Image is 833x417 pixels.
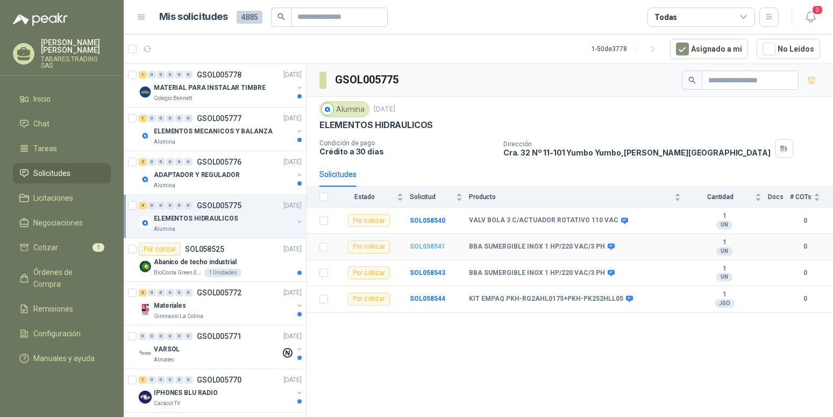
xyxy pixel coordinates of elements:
[348,266,390,279] div: Por cotizar
[154,268,202,277] p: BioCosta Green Energy S.A.S
[410,243,445,250] b: SOL058541
[175,71,183,79] div: 0
[175,289,183,296] div: 0
[148,333,156,340] div: 0
[139,173,152,186] img: Company Logo
[154,388,218,398] p: IPHONES BLU RADIO
[139,68,304,103] a: 1 0 0 0 0 0 GSOL005778[DATE] Company LogoMATERIAL PARA INSTALAR TIMBREColegio Bennett
[374,104,395,115] p: [DATE]
[283,201,302,211] p: [DATE]
[139,303,152,316] img: Company Logo
[334,193,395,201] span: Estado
[13,323,111,344] a: Configuración
[319,147,495,156] p: Crédito a 30 días
[175,202,183,209] div: 0
[13,348,111,369] a: Manuales y ayuda
[139,333,147,340] div: 0
[654,11,677,23] div: Todas
[33,217,83,229] span: Negociaciones
[13,188,111,208] a: Licitaciones
[154,83,266,93] p: MATERIAL PARA INSTALAR TIMBRE
[687,193,753,201] span: Cantidad
[139,158,147,166] div: 2
[410,193,454,201] span: Solicitud
[139,112,304,146] a: 1 0 0 0 0 0 GSOL005777[DATE] Company LogoELEMENTOS MECANICOS Y BALANZAAlumina
[716,273,732,281] div: UN
[197,289,241,296] p: GSOL005772
[687,212,761,221] b: 1
[811,5,823,15] span: 2
[154,170,239,180] p: ADAPTADOR Y REGULADOR
[283,157,302,167] p: [DATE]
[790,294,820,304] b: 0
[33,328,81,340] span: Configuración
[166,376,174,384] div: 0
[204,268,241,277] div: 1 Unidades
[166,333,174,340] div: 0
[184,333,193,340] div: 0
[184,376,193,384] div: 0
[283,70,302,80] p: [DATE]
[319,101,369,117] div: Alumina
[13,114,111,134] a: Chat
[334,187,410,208] th: Estado
[283,331,302,342] p: [DATE]
[410,295,445,302] a: SOL058544
[348,214,390,227] div: Por cotizar
[277,13,285,20] span: search
[592,40,661,58] div: 1 - 50 de 3778
[139,243,181,256] div: Por cotizar
[687,187,768,208] th: Cantidad
[92,243,104,252] span: 1
[33,192,73,204] span: Licitaciones
[322,103,333,115] img: Company Logo
[688,76,696,84] span: search
[157,376,165,384] div: 0
[469,193,672,201] span: Producto
[148,289,156,296] div: 0
[790,216,820,226] b: 0
[687,291,761,299] b: 1
[154,214,238,224] p: ELEMENTOS HIDRAULICOS
[166,115,174,122] div: 0
[157,71,165,79] div: 0
[139,199,304,234] a: 4 0 0 0 0 0 GSOL005775[DATE] Company LogoELEMENTOS HIDRAULICOSAlumina
[790,242,820,252] b: 0
[154,312,203,321] p: Gimnasio La Colina
[319,119,433,131] p: ELEMENTOS HIDRAULICOS
[184,158,193,166] div: 0
[197,158,241,166] p: GSOL005776
[175,376,183,384] div: 0
[33,118,49,130] span: Chat
[139,376,147,384] div: 1
[348,293,390,306] div: Por cotizar
[687,265,761,273] b: 1
[197,202,241,209] p: GSOL005775
[139,286,304,321] a: 3 0 0 0 0 0 GSOL005772[DATE] Company LogoMaterialesGimnasio La Colina
[166,158,174,166] div: 0
[715,299,735,308] div: JGO
[154,126,273,137] p: ELEMENTOS MECANICOS Y BALANZA
[139,71,147,79] div: 1
[154,257,237,267] p: Abanico de techo industrial
[139,86,152,98] img: Company Logo
[410,217,445,224] b: SOL058540
[157,333,165,340] div: 0
[33,242,58,253] span: Cotizar
[139,347,152,360] img: Company Logo
[469,243,605,251] b: BBA SUMERGIBLE INOX 1 HP/220 VAC/3 PH
[154,301,186,311] p: Materiales
[175,333,183,340] div: 0
[166,71,174,79] div: 0
[184,115,193,122] div: 0
[13,138,111,159] a: Tareas
[154,356,174,364] p: Almatec
[410,269,445,277] a: SOL058543
[197,115,241,122] p: GSOL005777
[157,202,165,209] div: 0
[13,237,111,258] a: Cotizar1
[33,352,95,364] span: Manuales y ayuda
[790,187,833,208] th: # COTs
[283,244,302,255] p: [DATE]
[148,376,156,384] div: 0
